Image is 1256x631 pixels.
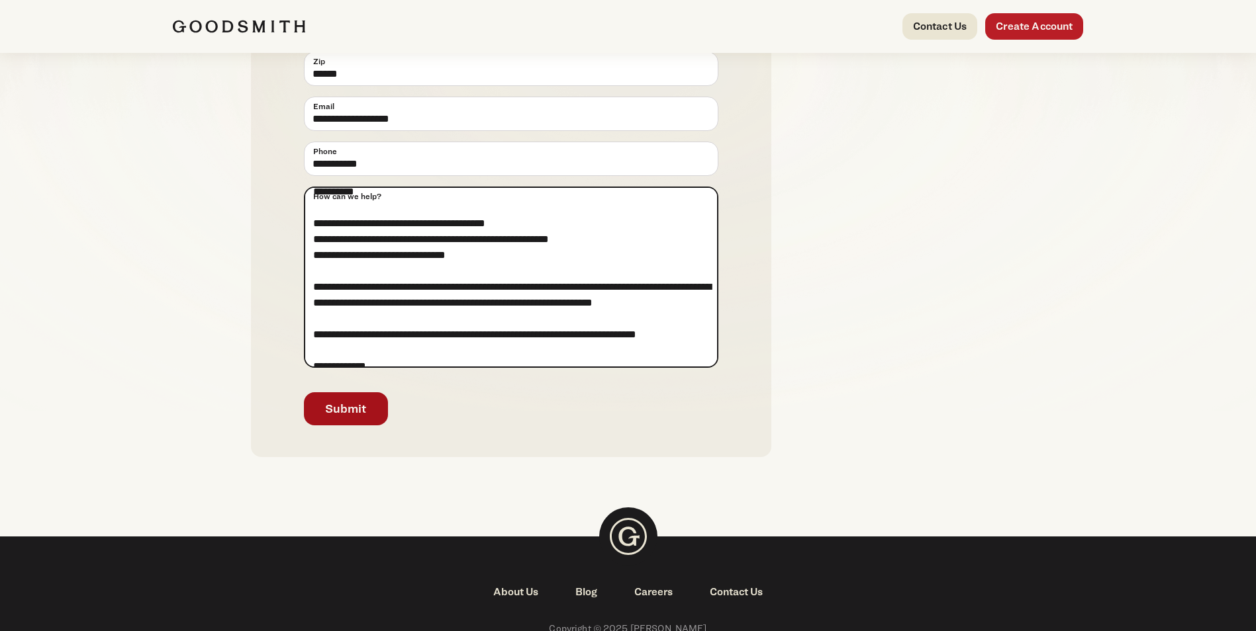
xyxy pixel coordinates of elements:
[313,146,337,157] span: Phone
[902,13,978,40] a: Contact Us
[173,20,305,33] img: Goodsmith
[616,584,691,600] a: Careers
[313,56,325,67] span: Zip
[313,190,381,202] span: How can we help?
[599,507,657,566] img: Goodsmith Logo
[691,584,781,600] a: Contact Us
[985,13,1083,40] a: Create Account
[557,584,616,600] a: Blog
[313,101,334,112] span: Email
[475,584,557,600] a: About Us
[304,392,388,425] button: Submit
